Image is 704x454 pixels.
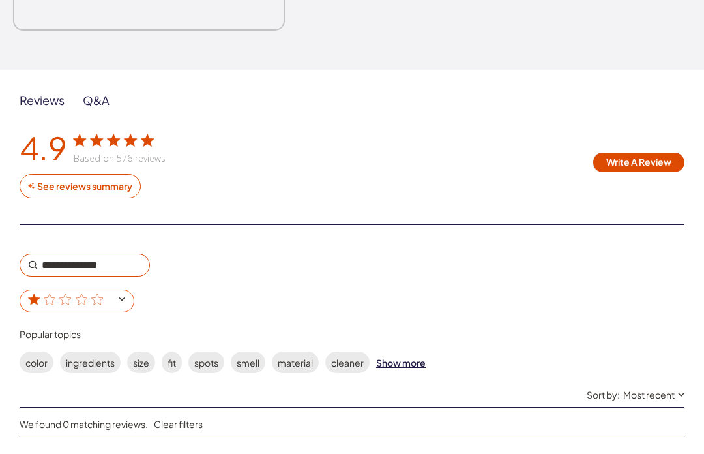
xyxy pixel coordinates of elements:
[20,418,148,430] span: We found 0 matching reviews.
[20,174,141,198] button: See reviews summary
[593,153,684,172] button: Write A Review
[20,328,551,340] div: Popular topics
[20,290,134,312] input: Select a score
[325,352,370,373] label: cleaner
[376,352,426,373] div: Show more
[154,418,203,430] button: Clear filters
[127,352,155,373] label: size
[20,127,67,168] div: 4.9
[231,352,265,373] label: smell
[20,254,150,277] input: Search reviews
[20,352,53,373] label: color
[60,352,121,373] label: ingredients
[83,93,110,108] div: Q&A
[74,152,166,164] div: Based on 576 reviews
[623,389,675,401] div: Most recent
[188,352,224,373] label: spots
[587,389,620,401] span: Sort by:
[36,181,134,192] div: See reviews summary
[587,389,684,401] button: Sort by:Most recent
[20,93,65,108] div: Reviews
[162,352,182,373] label: fit
[272,352,319,373] label: material
[20,290,134,312] div: Select a scoreSelect a score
